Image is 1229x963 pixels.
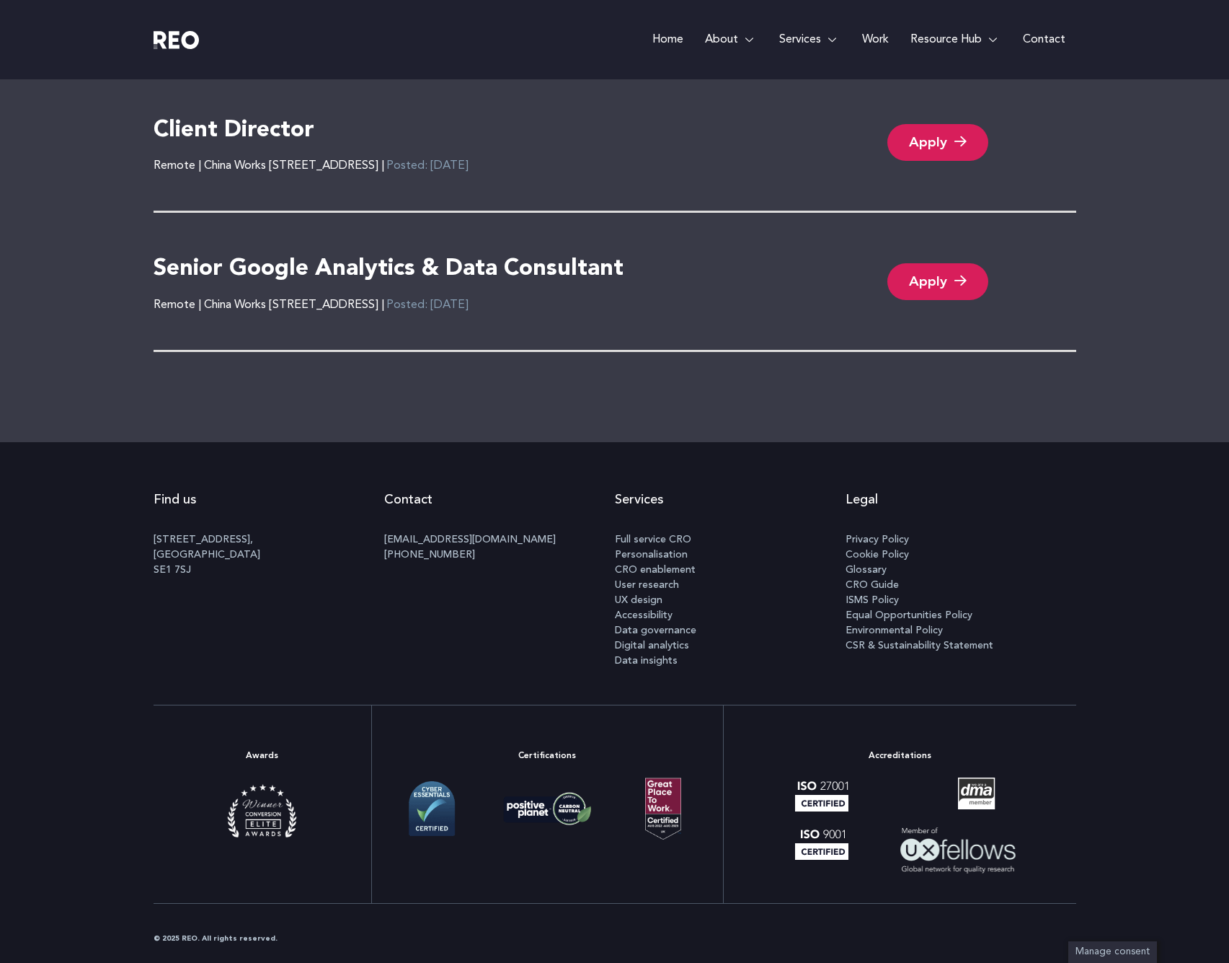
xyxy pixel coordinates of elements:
a: Cookie Policy [846,548,1076,563]
a: Apply [887,124,988,161]
h2: Contact [384,478,615,522]
div: Remote | China Works [STREET_ADDRESS] | [154,157,469,175]
h4: Client Director [154,116,314,146]
a: Equal Opportunities Policy [846,608,1076,623]
span: Data governance [615,623,696,638]
span: Posted: [DATE] [384,299,469,311]
a: Digital analytics [615,638,846,654]
a: UX design [615,593,846,608]
a: Full service CRO [615,532,846,548]
span: ISMS Policy [846,593,899,608]
h2: Legal [846,478,1076,522]
span: Manage consent [1075,947,1150,957]
span: CRO enablement [615,563,696,578]
a: CRO enablement [615,563,846,578]
span: Privacy Policy [846,532,909,548]
a: User research [615,578,846,593]
p: [STREET_ADDRESS], [GEOGRAPHIC_DATA] SE1 7SJ [154,532,384,578]
div: © 2025 REO. All rights reserved. [154,933,1076,945]
a: [EMAIL_ADDRESS][DOMAIN_NAME] [384,535,556,545]
h2: Services [615,478,846,522]
span: UX design [615,593,662,608]
span: Full service CRO [615,532,691,548]
a: Data governance [615,623,846,638]
span: Cookie Policy [846,548,909,563]
h2: Accreditations [745,734,1054,778]
div: Remote | China Works [STREET_ADDRESS] | [154,296,469,314]
a: CRO Guide [846,578,1076,593]
h4: Senior Google Analytics & Data Consultant [154,255,624,285]
a: CSR & Sustainability Statement [846,638,1076,654]
a: Glossary [846,563,1076,578]
span: User research [615,578,679,593]
span: Data insights [615,654,678,669]
span: Equal Opportunities Policy [846,608,972,623]
a: Apply [887,263,988,300]
a: Data insights [615,654,846,669]
a: Senior Google Analytics & Data Consultant [154,249,624,296]
a: Accessibility [615,608,846,623]
span: Personalisation [615,548,688,563]
h2: Certifications [394,734,701,778]
span: CSR & Sustainability Statement [846,638,993,654]
h2: Find us [154,478,384,522]
span: Accessibility [615,608,673,623]
span: Environmental Policy [846,623,943,638]
a: Privacy Policy [846,532,1076,548]
a: [PHONE_NUMBER] [384,550,475,560]
h2: Awards [154,734,371,778]
span: Posted: [DATE] [384,160,469,172]
a: ISMS Policy [846,593,1076,608]
span: Digital analytics [615,638,689,654]
span: Glossary [846,563,887,578]
a: Client Director [154,110,314,158]
span: CRO Guide [846,578,899,593]
a: Environmental Policy [846,623,1076,638]
a: Personalisation [615,548,846,563]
